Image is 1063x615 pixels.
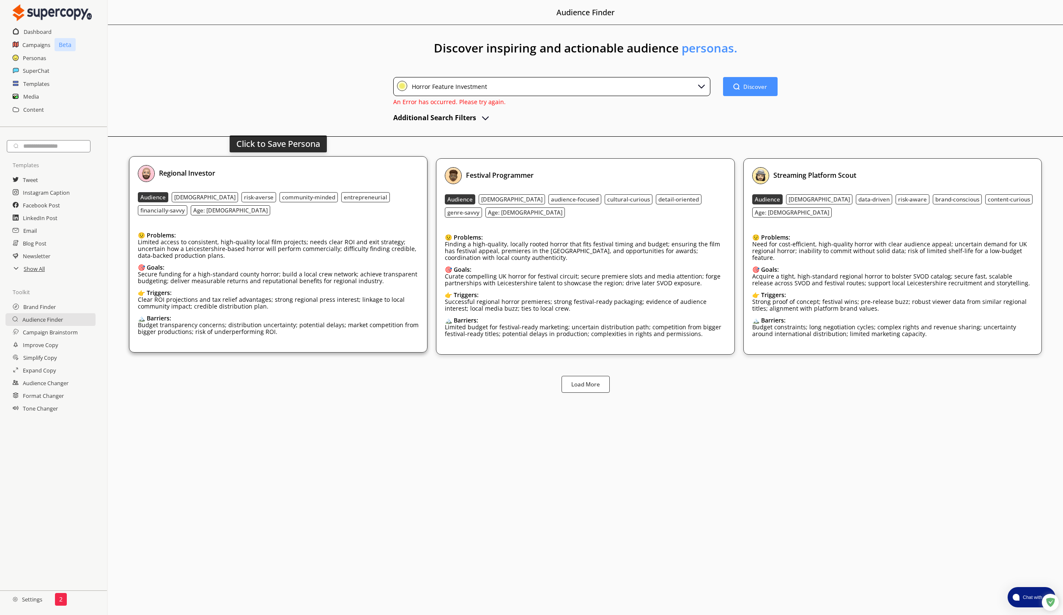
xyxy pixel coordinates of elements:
button: audience-focused [548,194,601,204]
b: [DEMOGRAPHIC_DATA] [174,193,236,201]
h2: Instagram Caption [23,186,70,199]
img: Profile Picture [445,167,462,184]
a: Simplify Copy [23,351,57,364]
b: Problems: [761,233,790,241]
div: 😟 [752,234,1033,241]
h2: Personas [23,52,46,64]
img: Open [480,113,490,123]
button: brand-conscious [933,194,982,204]
a: Tone Changer [23,402,58,415]
b: Audience [140,193,166,201]
p: 2 [59,596,63,603]
p: Budget constraints; long negotiation cycles; complex rights and revenue sharing; uncertainty arou... [752,324,1033,337]
div: 🏔️ [445,317,726,324]
b: audience-focused [551,196,599,203]
b: Barriers: [454,316,478,324]
a: Campaign Brainstorm [23,326,78,339]
button: atlas-launcher [1008,587,1055,607]
div: 👉 [752,292,1033,298]
p: Finding a high-quality, locally rooted horror that fits festival timing and budget; ensuring the ... [445,241,726,261]
div: 😟 [445,234,726,241]
a: Audience Changer [23,377,68,389]
p: Limited budget for festival-ready marketing; uncertain distribution path; competition from bigger... [445,324,726,337]
div: 👉 [445,292,726,298]
button: financially-savvy [138,205,187,215]
button: data-driven [856,194,892,204]
b: Problems: [147,231,176,239]
button: [DEMOGRAPHIC_DATA] [479,194,545,204]
b: detail-oriented [658,196,699,203]
button: Load More [562,376,610,393]
button: Discover [723,77,778,96]
p: Beta [55,38,76,51]
button: [DEMOGRAPHIC_DATA] [172,192,238,202]
a: Show All [24,262,45,275]
p: Curate compelling UK horror for festival circuit; secure premiere slots and media attention; forg... [445,273,726,287]
b: Problems: [454,233,483,241]
a: Audience Finder [22,313,63,326]
h2: Email [23,224,37,237]
div: 🏔️ [752,317,1033,324]
h2: Templates [23,77,49,90]
h2: Expand Copy [23,364,56,377]
b: Goals: [147,263,164,271]
b: risk-averse [244,193,274,201]
b: cultural-curious [607,196,650,203]
div: 👉 [138,290,419,296]
a: Dashboard [24,25,52,38]
p: Clear ROI projections and tax relief advantages; strong regional press interest; linkage to local... [138,296,419,310]
b: financially-savvy [140,207,185,214]
button: Age: [DEMOGRAPHIC_DATA] [191,205,270,215]
h1: Discover inspiring and actionable audience [108,25,1063,77]
b: entrepreneurial [344,193,387,201]
b: Age: [DEMOGRAPHIC_DATA] [488,209,562,216]
button: Age: [DEMOGRAPHIC_DATA] [752,207,832,218]
a: LinkedIn Post [23,212,58,224]
img: Close [13,4,92,21]
b: Goals: [761,265,779,273]
a: SuperChat [23,64,49,77]
a: Improve Copy [23,339,58,351]
img: Close [696,81,707,91]
b: Audience [447,196,473,203]
h2: Audience Finder [556,4,615,20]
button: Age: [DEMOGRAPHIC_DATA] [485,207,565,218]
h2: Newsletter [23,250,50,262]
button: entrepreneurial [341,192,390,202]
div: 🎯 [138,264,419,271]
b: genre-savvy [447,209,479,216]
b: Triggers: [454,291,479,299]
p: Strong proof of concept; festival wins; pre-release buzz; robust viewer data from similar regiona... [752,298,1033,312]
h2: Facebook Post [23,199,60,212]
b: Load More [571,381,600,388]
div: 🎯 [445,266,726,273]
button: Audience [445,194,475,204]
b: Age: [DEMOGRAPHIC_DATA] [755,209,829,216]
b: Barriers: [761,316,786,324]
button: content-curious [985,194,1033,204]
b: data-driven [858,196,890,203]
button: risk-aware [896,194,929,204]
div: 🎯 [752,266,1033,273]
a: Format Changer [23,389,64,402]
a: Brand Finder [23,301,56,313]
b: Age: [DEMOGRAPHIC_DATA] [193,207,268,214]
div: Horror Feature Investment [409,81,487,92]
img: Close [397,81,407,91]
h2: Content [23,103,44,116]
a: Tweet [23,174,38,186]
div: 😟 [138,232,419,239]
a: Campaigns [22,39,50,51]
button: [DEMOGRAPHIC_DATA] [786,194,852,204]
b: risk-aware [898,196,927,203]
img: Close [13,597,18,602]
